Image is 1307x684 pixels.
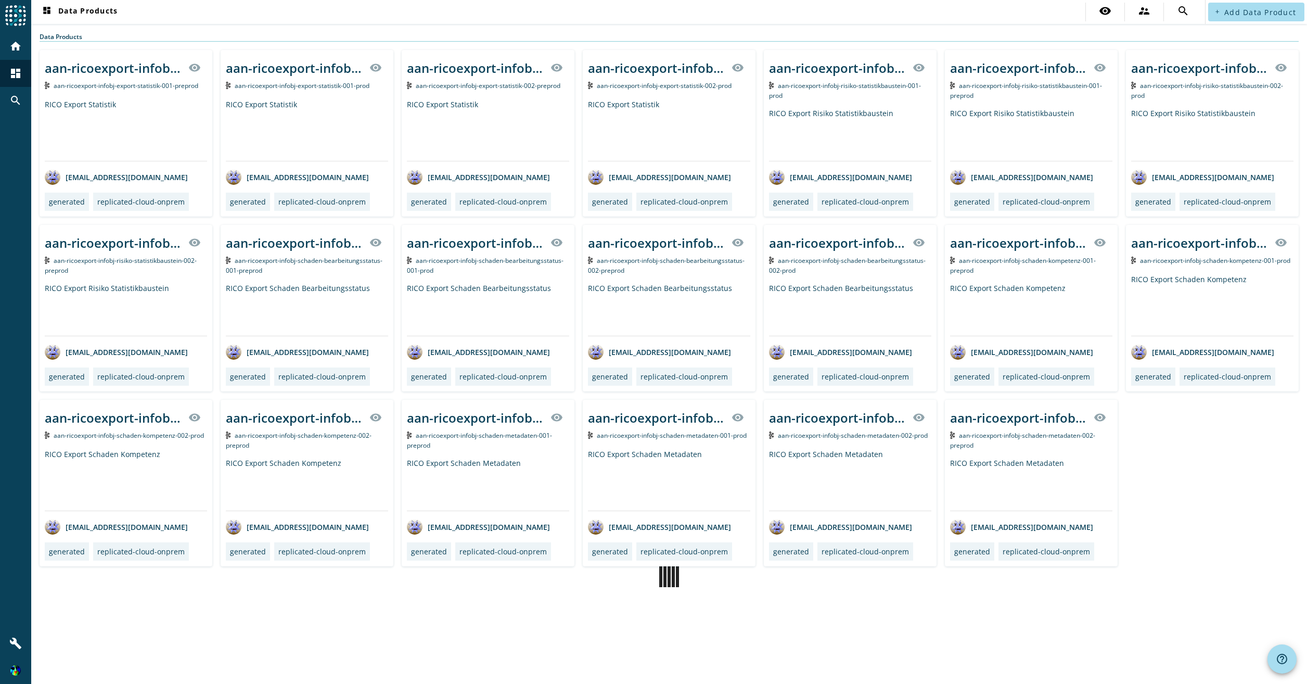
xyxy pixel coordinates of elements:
[913,61,925,74] mat-icon: visibility
[1135,197,1171,207] div: generated
[226,99,388,161] div: RICO Export Statistik
[45,256,197,275] span: Kafka Topic: aan-ricoexport-infobj-risiko-statistikbaustein-002-preprod
[407,344,422,360] img: avatar
[954,197,990,207] div: generated
[45,409,182,426] div: aan-ricoexport-infobj-schaden-kompetenz-002-_stage_
[459,547,547,556] div: replicated-cloud-onprem
[588,257,593,264] img: Kafka Topic: aan-ricoexport-infobj-schaden-bearbeitungsstatus-002-preprod
[45,169,188,185] div: [EMAIL_ADDRESS][DOMAIN_NAME]
[97,372,185,382] div: replicated-cloud-onprem
[10,665,21,676] img: d1d77311724b70d8930aa11e156eae9a
[1184,197,1271,207] div: replicated-cloud-onprem
[1094,236,1106,249] mat-icon: visibility
[950,344,966,360] img: avatar
[230,547,266,556] div: generated
[769,234,906,251] div: aan-ricoexport-infobj-schaden-bearbeitungsstatus-002-_stage_
[1275,236,1287,249] mat-icon: visibility
[226,234,363,251] div: aan-ricoexport-infobj-schaden-bearbeitungsstatus-001-_stage_
[369,236,382,249] mat-icon: visibility
[588,449,750,511] div: RICO Export Schaden Metadaten
[235,81,369,90] span: Kafka Topic: aan-ricoexport-infobj-export-statistik-001-prod
[407,409,544,426] div: aan-ricoexport-infobj-schaden-metadaten-001-_stage_
[45,99,207,161] div: RICO Export Statistik
[45,344,188,360] div: [EMAIL_ADDRESS][DOMAIN_NAME]
[1135,372,1171,382] div: generated
[640,372,728,382] div: replicated-cloud-onprem
[950,432,955,439] img: Kafka Topic: aan-ricoexport-infobj-schaden-metadaten-002-preprod
[54,81,198,90] span: Kafka Topic: aan-ricoexport-infobj-export-statistik-001-preprod
[1131,344,1147,360] img: avatar
[950,82,955,89] img: Kafka Topic: aan-ricoexport-infobj-risiko-statistikbaustein-001-preprod
[407,82,412,89] img: Kafka Topic: aan-ricoexport-infobj-export-statistik-002-preprod
[278,372,366,382] div: replicated-cloud-onprem
[407,169,422,185] img: avatar
[49,547,85,556] div: generated
[1177,5,1189,17] mat-icon: search
[588,344,731,360] div: [EMAIL_ADDRESS][DOMAIN_NAME]
[769,256,926,275] span: Kafka Topic: aan-ricoexport-infobj-schaden-bearbeitungsstatus-002-prod
[1131,234,1268,251] div: aan-ricoexport-infobj-schaden-kompetenz-001-_stage_
[1094,411,1106,424] mat-icon: visibility
[1214,9,1220,15] mat-icon: add
[36,3,122,21] button: Data Products
[588,82,593,89] img: Kafka Topic: aan-ricoexport-infobj-export-statistik-002-prod
[950,519,1093,535] div: [EMAIL_ADDRESS][DOMAIN_NAME]
[732,61,744,74] mat-icon: visibility
[588,409,725,426] div: aan-ricoexport-infobj-schaden-metadaten-001-_stage_
[411,547,447,556] div: generated
[769,344,785,360] img: avatar
[226,256,382,275] span: Kafka Topic: aan-ricoexport-infobj-schaden-bearbeitungsstatus-001-preprod
[1208,3,1304,21] button: Add Data Product
[950,234,1087,251] div: aan-ricoexport-infobj-schaden-kompetenz-001-_stage_
[188,236,201,249] mat-icon: visibility
[407,234,544,251] div: aan-ricoexport-infobj-schaden-bearbeitungsstatus-001-_stage_
[407,432,412,439] img: Kafka Topic: aan-ricoexport-infobj-schaden-metadaten-001-preprod
[732,411,744,424] mat-icon: visibility
[226,432,230,439] img: Kafka Topic: aan-ricoexport-infobj-schaden-kompetenz-002-preprod
[588,256,745,275] span: Kafka Topic: aan-ricoexport-infobj-schaden-bearbeitungsstatus-002-preprod
[9,40,22,53] mat-icon: home
[769,108,931,161] div: RICO Export Risiko Statistikbaustein
[1099,5,1111,17] mat-icon: visibility
[45,432,49,439] img: Kafka Topic: aan-ricoexport-infobj-schaden-kompetenz-002-prod
[550,236,563,249] mat-icon: visibility
[588,519,604,535] img: avatar
[769,449,931,511] div: RICO Export Schaden Metadaten
[407,99,569,161] div: RICO Export Statistik
[773,547,809,556] div: generated
[45,59,182,77] div: aan-ricoexport-infobj-export-statistik-001-_stage_
[950,283,1112,336] div: RICO Export Schaden Kompetenz
[369,61,382,74] mat-icon: visibility
[1003,372,1090,382] div: replicated-cloud-onprem
[278,197,366,207] div: replicated-cloud-onprem
[822,372,909,382] div: replicated-cloud-onprem
[1131,169,1274,185] div: [EMAIL_ADDRESS][DOMAIN_NAME]
[226,59,363,77] div: aan-ricoexport-infobj-export-statistik-001-_stage_
[45,169,60,185] img: avatar
[950,81,1102,100] span: Kafka Topic: aan-ricoexport-infobj-risiko-statistikbaustein-001-preprod
[1224,7,1296,17] span: Add Data Product
[950,431,1095,450] span: Kafka Topic: aan-ricoexport-infobj-schaden-metadaten-002-preprod
[407,283,569,336] div: RICO Export Schaden Bearbeitungsstatus
[226,409,363,426] div: aan-ricoexport-infobj-schaden-kompetenz-002-_stage_
[588,519,731,535] div: [EMAIL_ADDRESS][DOMAIN_NAME]
[45,82,49,89] img: Kafka Topic: aan-ricoexport-infobj-export-statistik-001-preprod
[950,256,1096,275] span: Kafka Topic: aan-ricoexport-infobj-schaden-kompetenz-001-preprod
[773,372,809,382] div: generated
[769,432,774,439] img: Kafka Topic: aan-ricoexport-infobj-schaden-metadaten-002-prod
[950,409,1087,426] div: aan-ricoexport-infobj-schaden-metadaten-002-_stage_
[9,67,22,80] mat-icon: dashboard
[45,519,60,535] img: avatar
[407,431,552,450] span: Kafka Topic: aan-ricoexport-infobj-schaden-metadaten-001-preprod
[950,257,955,264] img: Kafka Topic: aan-ricoexport-infobj-schaden-kompetenz-001-preprod
[778,431,928,440] span: Kafka Topic: aan-ricoexport-infobj-schaden-metadaten-002-prod
[226,82,230,89] img: Kafka Topic: aan-ricoexport-infobj-export-statistik-001-prod
[278,547,366,556] div: replicated-cloud-onprem
[954,547,990,556] div: generated
[97,197,185,207] div: replicated-cloud-onprem
[913,236,925,249] mat-icon: visibility
[226,519,369,535] div: [EMAIL_ADDRESS][DOMAIN_NAME]
[1003,197,1090,207] div: replicated-cloud-onprem
[9,94,22,107] mat-icon: search
[769,283,931,336] div: RICO Export Schaden Bearbeitungsstatus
